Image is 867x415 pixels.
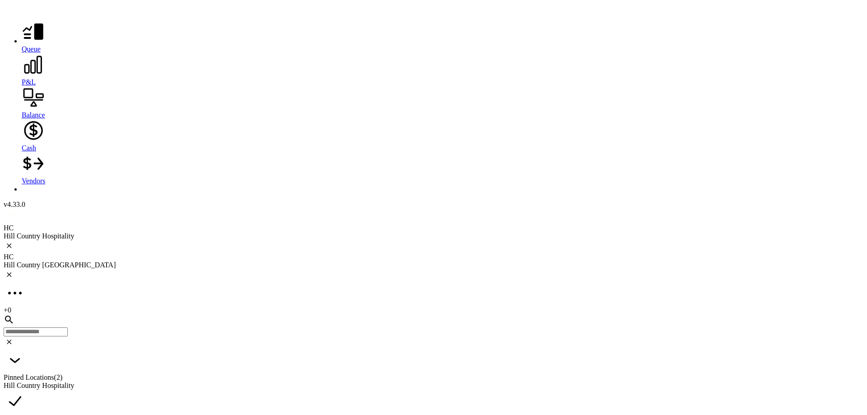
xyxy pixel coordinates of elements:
[22,86,863,119] a: Balance
[22,78,36,86] span: P&L
[4,261,863,269] div: Hill Country [GEOGRAPHIC_DATA]
[4,373,863,382] div: Pinned Locations ( 2 )
[22,20,863,53] a: Queue
[22,45,41,53] span: Queue
[4,201,863,209] div: v 4.33.0
[22,111,45,119] span: Balance
[22,152,863,185] a: Vendors
[4,253,863,261] div: HC
[22,144,36,152] span: Cash
[22,53,863,86] a: P&L
[4,224,863,232] div: HC
[4,382,863,390] div: Hill Country Hospitality
[22,119,863,152] a: Cash
[4,232,863,240] div: Hill Country Hospitality
[22,177,45,185] span: Vendors
[4,306,863,314] div: + 0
